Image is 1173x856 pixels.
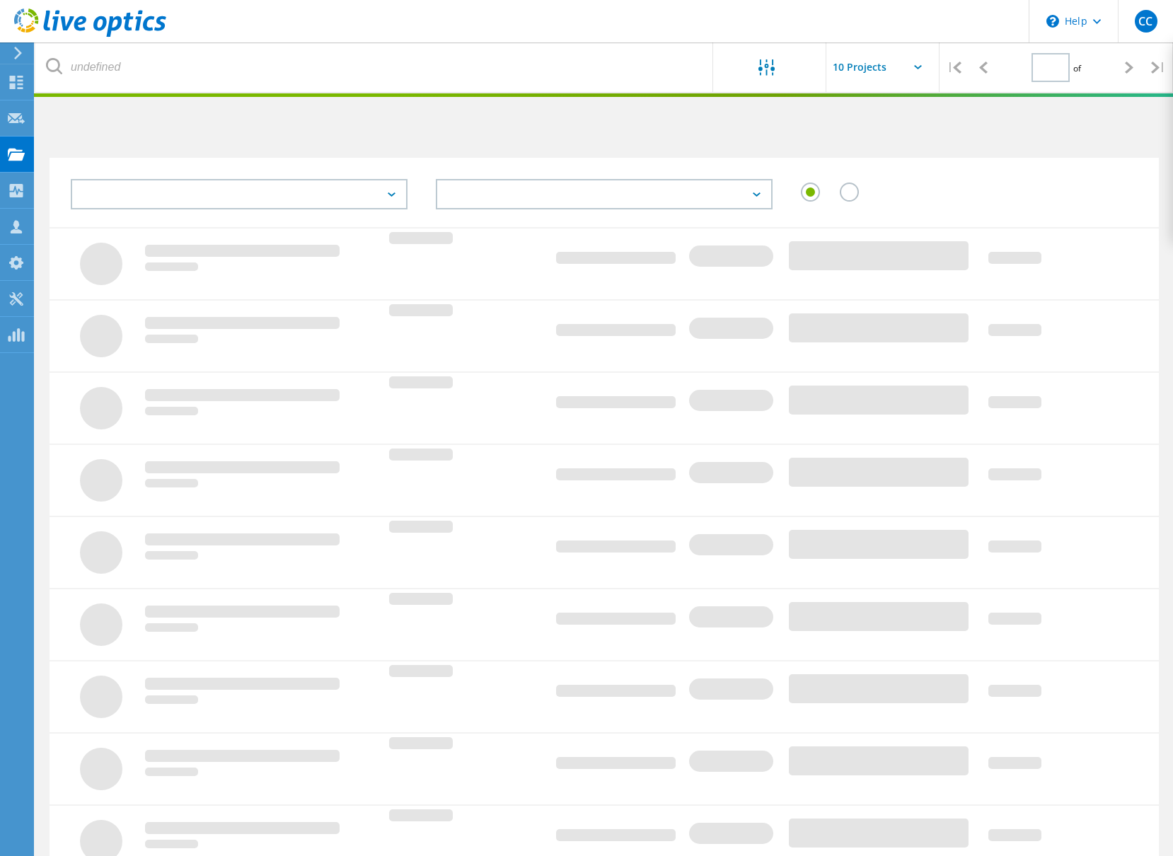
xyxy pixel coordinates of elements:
svg: \n [1046,15,1059,28]
span: of [1073,62,1081,74]
span: CC [1138,16,1152,27]
div: | [940,42,969,93]
div: | [1144,42,1173,93]
input: undefined [35,42,714,92]
a: Live Optics Dashboard [14,30,166,40]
